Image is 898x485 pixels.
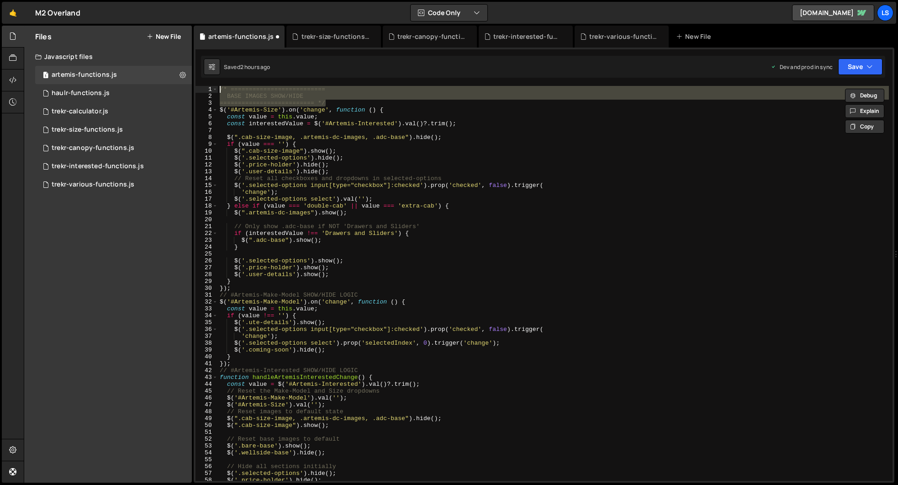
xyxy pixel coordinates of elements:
[411,5,487,21] button: Code Only
[195,107,218,113] div: 4
[195,182,218,189] div: 15
[195,203,218,209] div: 18
[195,244,218,250] div: 24
[195,134,218,141] div: 8
[493,32,562,41] div: trekr-interested-functions.js
[195,127,218,134] div: 7
[771,63,833,71] div: Dev and prod in sync
[195,223,218,230] div: 21
[195,148,218,155] div: 10
[195,456,218,463] div: 55
[195,298,218,305] div: 32
[195,312,218,319] div: 34
[52,71,117,79] div: artemis-functions.js
[195,168,218,175] div: 13
[195,422,218,429] div: 50
[195,463,218,470] div: 56
[35,157,192,176] div: 11669/42694.js
[195,381,218,388] div: 44
[195,250,218,257] div: 25
[195,374,218,381] div: 43
[195,360,218,367] div: 41
[52,181,134,189] div: trekr-various-functions.js
[845,120,884,133] button: Copy
[301,32,370,41] div: trekr-size-functions.js
[195,161,218,168] div: 12
[195,408,218,415] div: 48
[877,5,893,21] a: LS
[208,32,274,41] div: artemis-functions.js
[2,2,24,24] a: 🤙
[35,139,192,157] div: 11669/47072.js
[676,32,714,41] div: New File
[195,319,218,326] div: 35
[195,436,218,442] div: 52
[195,285,218,292] div: 30
[195,175,218,182] div: 14
[195,264,218,271] div: 27
[195,271,218,278] div: 28
[195,230,218,237] div: 22
[195,155,218,161] div: 11
[195,353,218,360] div: 40
[195,326,218,333] div: 36
[195,93,218,100] div: 2
[195,86,218,93] div: 1
[52,126,123,134] div: trekr-size-functions.js
[195,196,218,203] div: 17
[195,415,218,422] div: 49
[35,32,52,42] h2: Files
[195,120,218,127] div: 6
[195,141,218,148] div: 9
[195,292,218,298] div: 31
[35,7,80,18] div: M2 Overland
[845,104,884,118] button: Explain
[195,470,218,477] div: 57
[240,63,270,71] div: 2 hours ago
[147,33,181,40] button: New File
[195,442,218,449] div: 53
[35,176,192,194] div: 11669/37341.js
[195,333,218,340] div: 37
[195,388,218,394] div: 45
[52,144,134,152] div: trekr-canopy-functions.js
[195,257,218,264] div: 26
[195,394,218,401] div: 46
[52,107,108,116] div: trekr-calculator.js
[195,346,218,353] div: 39
[792,5,874,21] a: [DOMAIN_NAME]
[52,162,144,171] div: trekr-interested-functions.js
[195,429,218,436] div: 51
[52,89,110,97] div: haulr-functions.js
[195,100,218,107] div: 3
[195,449,218,456] div: 54
[43,72,48,80] span: 1
[845,89,884,102] button: Debug
[195,477,218,484] div: 58
[195,278,218,285] div: 29
[838,59,882,75] button: Save
[24,48,192,66] div: Javascript files
[195,305,218,312] div: 33
[195,113,218,120] div: 5
[589,32,658,41] div: trekr-various-functions.js
[35,121,192,139] div: 11669/47070.js
[195,216,218,223] div: 20
[35,84,192,102] div: 11669/40542.js
[195,401,218,408] div: 47
[224,63,270,71] div: Saved
[195,340,218,346] div: 38
[397,32,466,41] div: trekr-canopy-functions.js
[195,237,218,244] div: 23
[195,209,218,216] div: 19
[35,66,192,84] div: 11669/42207.js
[195,189,218,196] div: 16
[35,102,192,121] div: 11669/27653.js
[195,367,218,374] div: 42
